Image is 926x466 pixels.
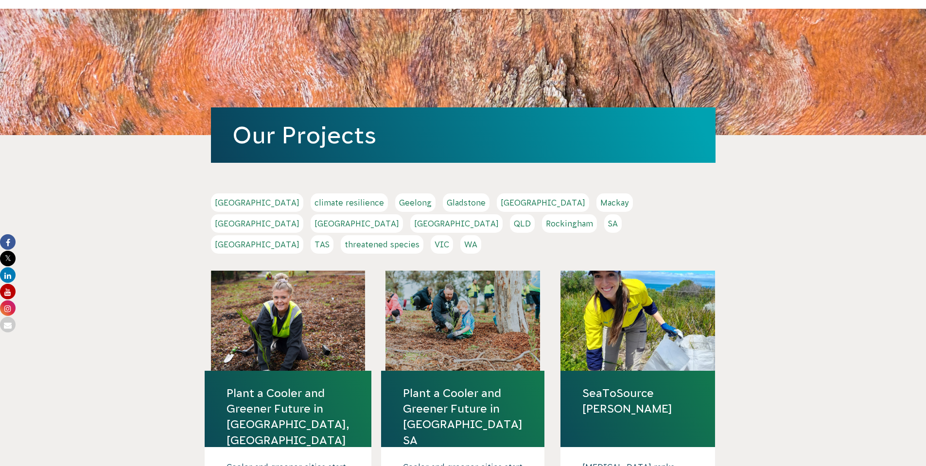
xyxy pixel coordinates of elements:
[460,235,481,254] a: WA
[311,193,388,212] a: climate resilience
[596,193,633,212] a: Mackay
[403,385,523,448] a: Plant a Cooler and Greener Future in [GEOGRAPHIC_DATA] SA
[211,193,303,212] a: [GEOGRAPHIC_DATA]
[582,385,693,416] a: SeaToSource [PERSON_NAME]
[341,235,423,254] a: threatened species
[232,122,376,148] a: Our Projects
[395,193,436,212] a: Geelong
[604,214,622,233] a: SA
[227,385,349,448] a: Plant a Cooler and Greener Future in [GEOGRAPHIC_DATA], [GEOGRAPHIC_DATA]
[311,214,403,233] a: [GEOGRAPHIC_DATA]
[497,193,589,212] a: [GEOGRAPHIC_DATA]
[510,214,535,233] a: QLD
[431,235,453,254] a: VIC
[410,214,503,233] a: [GEOGRAPHIC_DATA]
[542,214,597,233] a: Rockingham
[211,235,303,254] a: [GEOGRAPHIC_DATA]
[311,235,333,254] a: TAS
[211,214,303,233] a: [GEOGRAPHIC_DATA]
[443,193,489,212] a: Gladstone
